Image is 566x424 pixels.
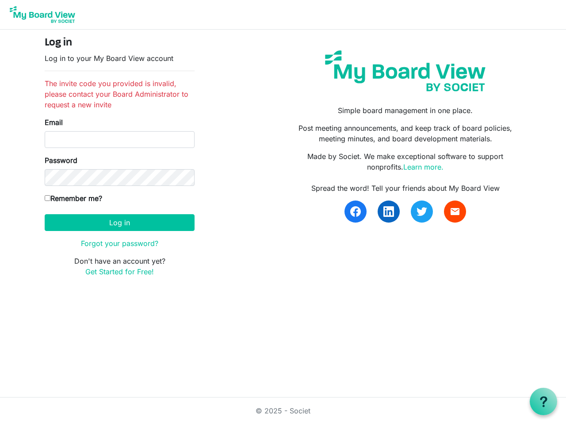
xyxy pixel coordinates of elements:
img: facebook.svg [350,206,361,217]
label: Email [45,117,63,128]
label: Password [45,155,77,166]
img: My Board View Logo [7,4,78,26]
input: Remember me? [45,195,50,201]
p: Post meeting announcements, and keep track of board policies, meeting minutes, and board developm... [290,123,521,144]
img: twitter.svg [417,206,427,217]
a: Get Started for Free! [85,267,154,276]
span: email [450,206,460,217]
a: email [444,201,466,223]
h4: Log in [45,37,195,49]
img: my-board-view-societ.svg [318,44,492,98]
div: Spread the word! Tell your friends about My Board View [290,183,521,193]
a: Learn more. [403,163,444,171]
p: Made by Societ. We make exceptional software to support nonprofits. [290,151,521,172]
img: linkedin.svg [383,206,394,217]
p: Log in to your My Board View account [45,53,195,64]
a: Forgot your password? [81,239,158,248]
p: Don't have an account yet? [45,256,195,277]
label: Remember me? [45,193,102,204]
p: Simple board management in one place. [290,105,521,116]
button: Log in [45,214,195,231]
li: The invite code you provided is invalid, please contact your Board Administrator to request a new... [45,78,195,110]
a: © 2025 - Societ [256,406,310,415]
